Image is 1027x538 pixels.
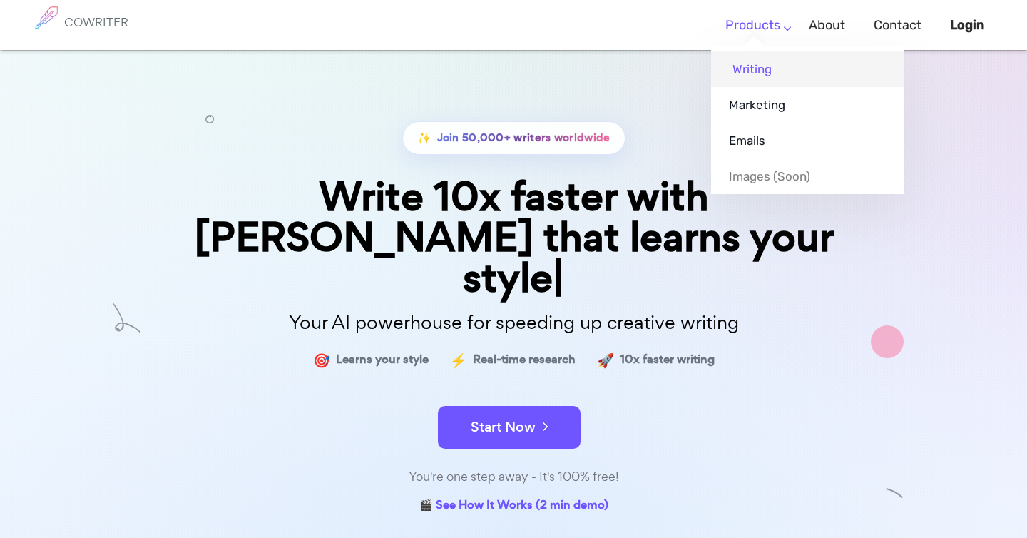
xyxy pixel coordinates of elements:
[711,87,904,123] a: Marketing
[64,16,128,29] h6: COWRITER
[157,176,870,299] div: Write 10x faster with [PERSON_NAME] that learns your style
[725,4,780,46] a: Products
[113,303,140,333] img: shape
[950,4,984,46] a: Login
[157,308,870,338] p: Your AI powerhouse for speeding up creative writing
[711,123,904,158] a: Emails
[874,4,921,46] a: Contact
[419,495,608,517] a: 🎬 See How It Works (2 min demo)
[597,350,614,370] span: 🚀
[473,350,576,370] span: Real-time research
[809,4,845,46] a: About
[437,128,610,148] span: Join 50,000+ writers worldwide
[450,350,467,370] span: ⚡
[313,350,330,370] span: 🎯
[950,17,984,33] b: Login
[336,350,429,370] span: Learns your style
[620,350,715,370] span: 10x faster writing
[711,51,904,87] a: Writing
[886,484,904,502] img: shape
[871,325,904,358] img: shape
[438,406,581,449] button: Start Now
[417,128,431,148] span: ✨
[157,467,870,487] div: You're one step away - It's 100% free!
